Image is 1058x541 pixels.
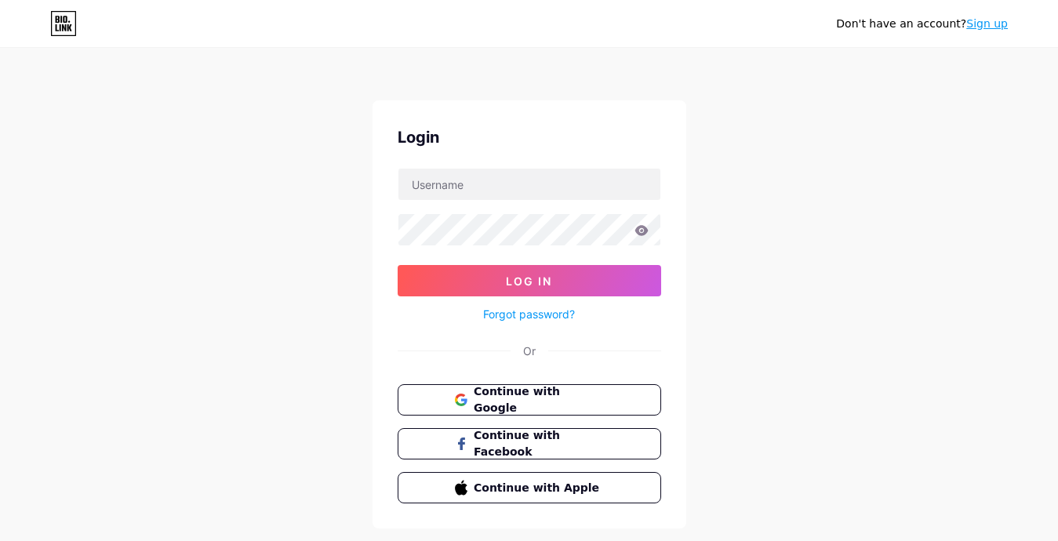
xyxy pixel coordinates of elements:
a: Sign up [966,17,1008,30]
span: Continue with Apple [474,480,603,496]
span: Continue with Google [474,383,603,416]
div: Login [398,125,661,149]
button: Continue with Facebook [398,428,661,459]
button: Continue with Apple [398,472,661,503]
div: Or [523,343,536,359]
input: Username [398,169,660,200]
div: Don't have an account? [836,16,1008,32]
a: Forgot password? [483,306,575,322]
span: Continue with Facebook [474,427,603,460]
span: Log In [506,274,552,288]
button: Continue with Google [398,384,661,416]
button: Log In [398,265,661,296]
